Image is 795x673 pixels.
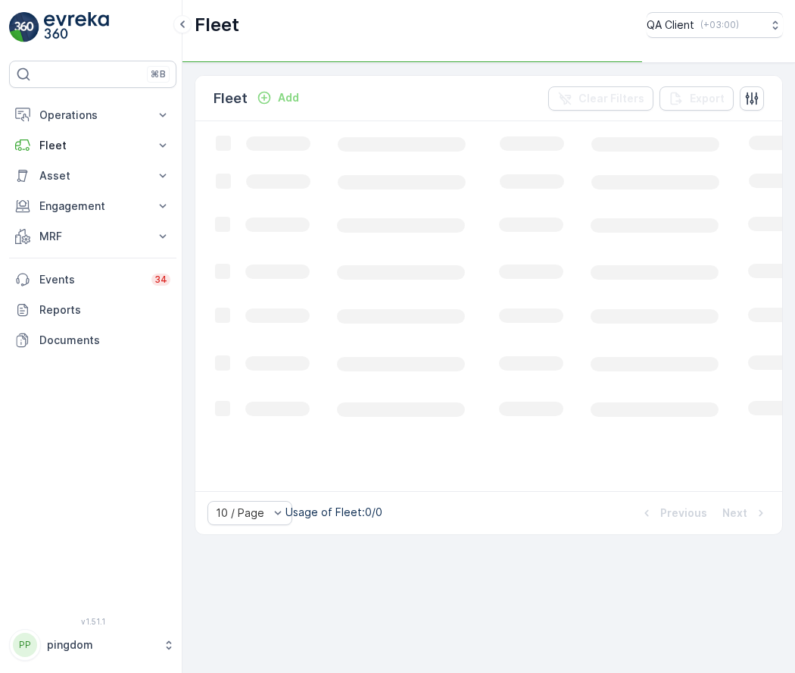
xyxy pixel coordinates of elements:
[39,138,146,153] p: Fleet
[9,161,176,191] button: Asset
[9,130,176,161] button: Fleet
[9,325,176,355] a: Documents
[39,108,146,123] p: Operations
[647,12,783,38] button: QA Client(+03:00)
[13,633,37,657] div: PP
[9,617,176,626] span: v 1.51.1
[39,302,170,318] p: Reports
[9,295,176,325] a: Reports
[278,90,299,105] p: Add
[285,505,382,520] p: Usage of Fleet : 0/0
[647,17,694,33] p: QA Client
[660,506,707,521] p: Previous
[39,199,146,214] p: Engagement
[690,91,725,106] p: Export
[39,333,170,348] p: Documents
[251,89,305,107] button: Add
[700,19,739,31] p: ( +03:00 )
[9,100,176,130] button: Operations
[151,68,166,80] p: ⌘B
[9,191,176,221] button: Engagement
[47,637,155,653] p: pingdom
[195,13,239,37] p: Fleet
[39,229,146,244] p: MRF
[721,504,770,522] button: Next
[9,12,39,42] img: logo
[39,272,142,287] p: Events
[39,168,146,183] p: Asset
[9,265,176,295] a: Events34
[9,629,176,661] button: PPpingdom
[722,506,747,521] p: Next
[154,274,167,286] p: 34
[659,86,734,111] button: Export
[638,504,709,522] button: Previous
[44,12,109,42] img: logo_light-DOdMpM7g.png
[548,86,653,111] button: Clear Filters
[214,88,248,109] p: Fleet
[9,221,176,252] button: MRF
[578,91,644,106] p: Clear Filters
